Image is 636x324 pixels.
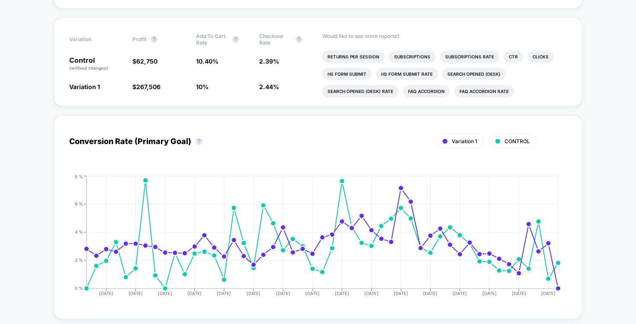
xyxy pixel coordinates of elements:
[322,33,567,39] p: Would like to see more reports?
[527,51,554,63] li: Clicks
[136,58,157,65] span: 62,750
[259,58,279,65] span: 2.39 %
[75,286,83,291] tspan: 0 %
[151,36,157,43] button: ?
[482,291,497,296] tspan: [DATE]
[424,291,438,296] tspan: [DATE]
[99,291,113,296] tspan: [DATE]
[389,51,436,63] li: Subscriptions
[512,291,526,296] tspan: [DATE]
[541,291,556,296] tspan: [DATE]
[196,58,218,65] span: 10.40 %
[61,174,558,304] div: CONVERSION_RATE
[75,257,83,263] tspan: 2 %
[136,83,161,90] span: 267,506
[196,33,228,46] span: Add To Cart Rate
[452,138,477,144] span: Variation 1
[442,68,506,80] li: Search Opened (desk)
[376,68,438,80] li: Hs Form Submit Rate
[232,36,239,43] button: ?
[196,83,209,90] span: 10 %
[69,83,100,90] span: Variation 1
[296,36,302,43] button: ?
[453,291,467,296] tspan: [DATE]
[128,291,143,296] tspan: [DATE]
[403,85,450,97] li: Faq Accordion
[259,83,279,90] span: 2.44 %
[364,291,379,296] tspan: [DATE]
[335,291,349,296] tspan: [DATE]
[69,65,108,71] span: (without changes)
[132,83,161,90] span: $
[440,51,499,63] li: Subscriptions Rate
[322,68,372,80] li: Hs Form Submit
[132,58,157,65] span: $
[454,85,514,97] li: Faq Accordion Rate
[132,36,146,42] span: Profit
[196,138,202,145] button: ?
[305,291,320,296] tspan: [DATE]
[259,33,291,46] span: Checkout Rate
[504,138,530,144] span: CONTROL
[322,51,385,63] li: Returns Per Session
[158,291,172,296] tspan: [DATE]
[322,85,398,97] li: Search Opened (desk) Rate
[75,173,83,179] tspan: 8 %
[69,33,117,46] span: Variation
[217,291,231,296] tspan: [DATE]
[246,291,260,296] tspan: [DATE]
[75,201,83,206] tspan: 6 %
[394,291,408,296] tspan: [DATE]
[75,229,83,234] tspan: 4 %
[276,291,290,296] tspan: [DATE]
[504,51,523,63] li: Ctr
[69,57,124,71] p: Control
[187,291,202,296] tspan: [DATE]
